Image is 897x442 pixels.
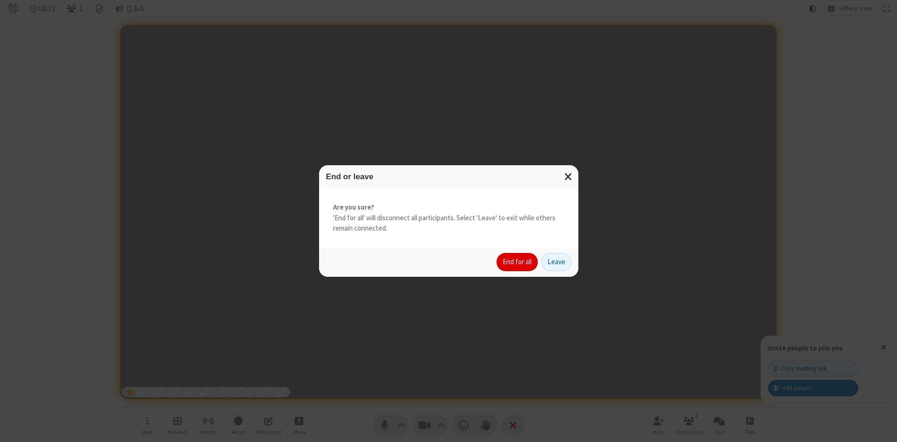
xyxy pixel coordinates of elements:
[319,188,578,248] div: 'End for all' will disconnect all participants. Select 'Leave' to exit while others remain connec...
[541,253,571,272] button: Leave
[497,253,538,272] button: End for all
[559,165,578,188] button: Close modal
[326,172,571,181] h3: End or leave
[333,202,564,213] strong: Are you sure?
